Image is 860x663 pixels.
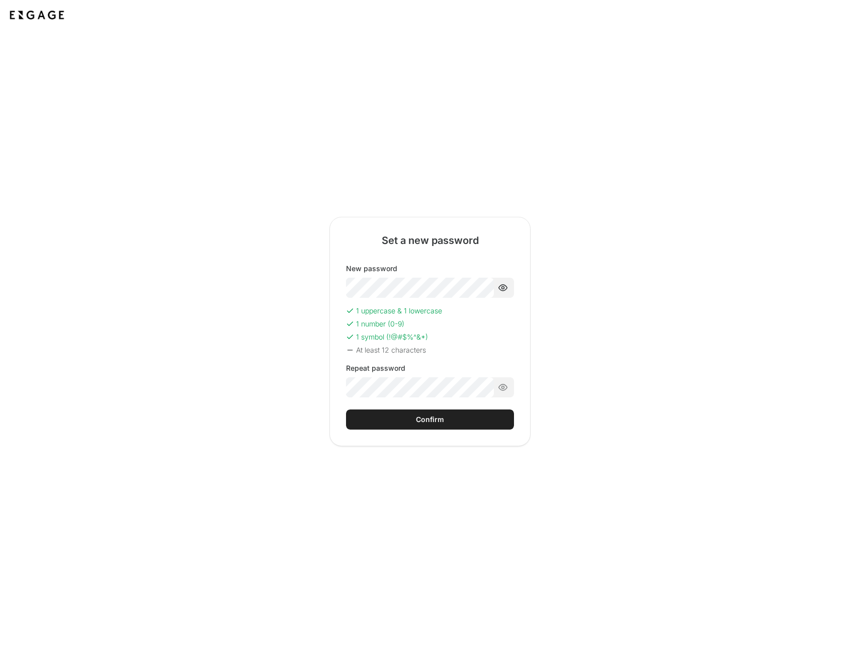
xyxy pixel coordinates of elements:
p: 1 uppercase & 1 lowercase [356,306,442,316]
label: New password [346,264,397,274]
h2: Set a new password [382,233,479,247]
img: Application logo [8,8,66,22]
button: Confirm [346,409,514,430]
p: 1 number (0-9) [356,319,404,329]
p: 1 symbol (!@#$%^&*) [356,332,428,342]
label: Repeat password [346,363,405,373]
div: Confirm [416,415,444,425]
p: At least 12 characters [356,345,426,355]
